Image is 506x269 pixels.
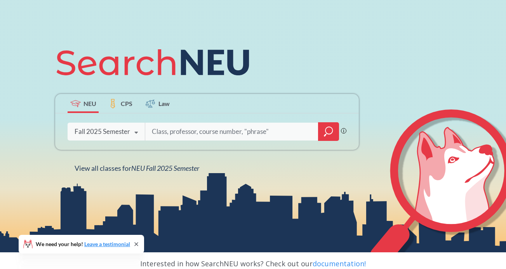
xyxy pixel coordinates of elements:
span: CPS [121,99,132,108]
span: NEU Fall 2025 Semester [131,164,199,172]
span: We need your help! [36,241,130,247]
input: Class, professor, course number, "phrase" [151,123,313,140]
span: NEU [83,99,96,108]
div: magnifying glass [318,122,339,141]
span: Law [158,99,170,108]
svg: magnifying glass [324,126,333,137]
a: Leave a testimonial [84,241,130,247]
div: Fall 2025 Semester [75,127,130,136]
span: View all classes for [75,164,199,172]
a: documentation! [313,259,366,268]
